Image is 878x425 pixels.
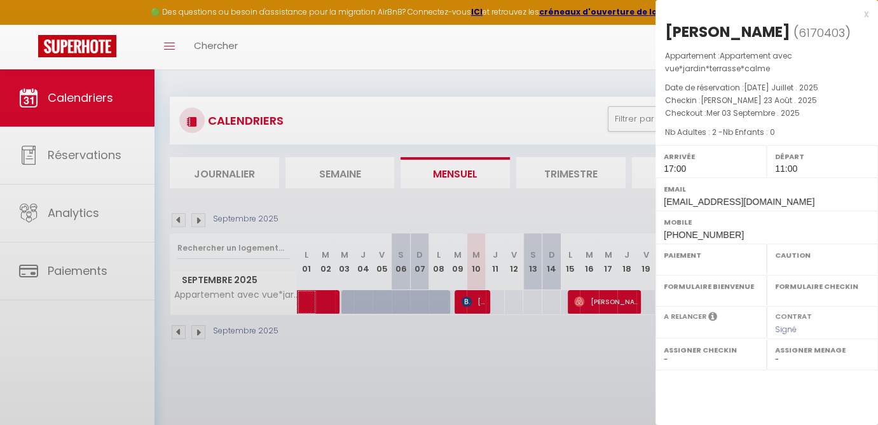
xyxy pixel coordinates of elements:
[10,5,48,43] button: Ouvrir le widget de chat LiveChat
[665,107,868,120] p: Checkout :
[664,164,686,174] span: 17:00
[665,94,868,107] p: Checkin :
[775,249,870,261] label: Caution
[664,216,870,228] label: Mobile
[664,280,758,293] label: Formulaire Bienvenue
[665,50,868,75] p: Appartement :
[665,50,792,74] span: Appartement avec vue*jardin*terrasse*calme
[723,127,775,137] span: Nb Enfants : 0
[775,150,870,163] label: Départ
[655,6,868,22] div: x
[706,108,800,118] span: Mer 03 Septembre . 2025
[799,25,845,41] span: 6170403
[775,344,870,356] label: Assigner Menage
[665,22,790,42] div: [PERSON_NAME]
[793,24,851,41] span: ( )
[665,127,775,137] span: Nb Adultes : 2 -
[665,81,868,94] p: Date de réservation :
[664,344,758,356] label: Assigner Checkin
[664,230,744,240] span: [PHONE_NUMBER]
[708,311,717,325] i: Sélectionner OUI si vous souhaiter envoyer les séquences de messages post-checkout
[775,164,797,174] span: 11:00
[664,150,758,163] label: Arrivée
[701,95,817,106] span: [PERSON_NAME] 23 Août . 2025
[775,311,812,319] label: Contrat
[664,249,758,261] label: Paiement
[664,311,706,322] label: A relancer
[664,197,814,207] span: [EMAIL_ADDRESS][DOMAIN_NAME]
[664,183,870,195] label: Email
[775,280,870,293] label: Formulaire Checkin
[775,324,797,335] span: Signé
[744,82,818,93] span: [DATE] Juillet . 2025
